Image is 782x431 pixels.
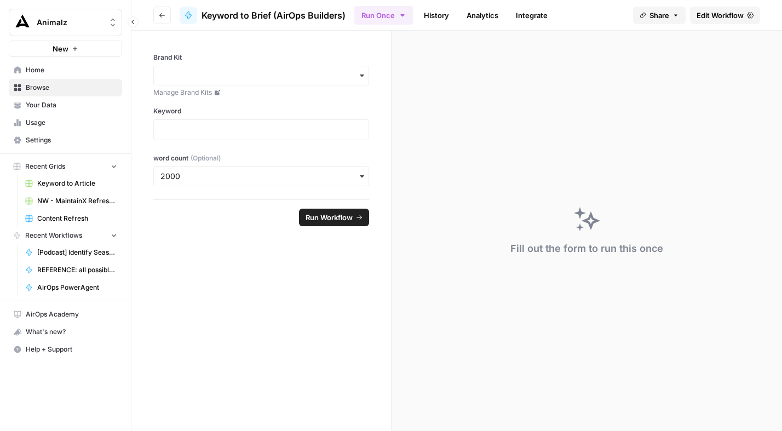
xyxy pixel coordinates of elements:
[460,7,505,24] a: Analytics
[20,192,122,210] a: NW - MaintainX Refresh Workflow
[9,306,122,323] a: AirOps Academy
[9,341,122,358] button: Help + Support
[37,17,103,28] span: Animalz
[697,10,744,21] span: Edit Workflow
[9,96,122,114] a: Your Data
[9,9,122,36] button: Workspace: Animalz
[153,153,369,163] label: word count
[26,83,117,93] span: Browse
[26,118,117,128] span: Usage
[509,7,554,24] a: Integrate
[37,214,117,223] span: Content Refresh
[9,324,122,340] div: What's new?
[417,7,456,24] a: History
[306,212,353,223] span: Run Workflow
[26,135,117,145] span: Settings
[37,265,117,275] span: REFERENCE: all possible steps
[37,248,117,257] span: [Podcast] Identify Season Quotes & Topics
[153,88,369,97] a: Manage Brand Kits
[649,10,669,21] span: Share
[9,41,122,57] button: New
[9,131,122,149] a: Settings
[20,244,122,261] a: [Podcast] Identify Season Quotes & Topics
[180,7,346,24] a: Keyword to Brief (AirOps Builders)
[25,162,65,171] span: Recent Grids
[53,43,68,54] span: New
[153,106,369,116] label: Keyword
[153,53,369,62] label: Brand Kit
[9,227,122,244] button: Recent Workflows
[26,344,117,354] span: Help + Support
[690,7,760,24] a: Edit Workflow
[20,261,122,279] a: REFERENCE: all possible steps
[354,6,413,25] button: Run Once
[13,13,32,32] img: Animalz Logo
[9,114,122,131] a: Usage
[9,158,122,175] button: Recent Grids
[191,153,221,163] span: (Optional)
[20,210,122,227] a: Content Refresh
[9,61,122,79] a: Home
[160,171,362,182] input: 2000
[26,100,117,110] span: Your Data
[26,65,117,75] span: Home
[37,179,117,188] span: Keyword to Article
[202,9,346,22] span: Keyword to Brief (AirOps Builders)
[299,209,369,226] button: Run Workflow
[20,279,122,296] a: AirOps PowerAgent
[9,323,122,341] button: What's new?
[26,309,117,319] span: AirOps Academy
[37,196,117,206] span: NW - MaintainX Refresh Workflow
[510,241,663,256] div: Fill out the form to run this once
[37,283,117,292] span: AirOps PowerAgent
[9,79,122,96] a: Browse
[20,175,122,192] a: Keyword to Article
[633,7,686,24] button: Share
[25,231,82,240] span: Recent Workflows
